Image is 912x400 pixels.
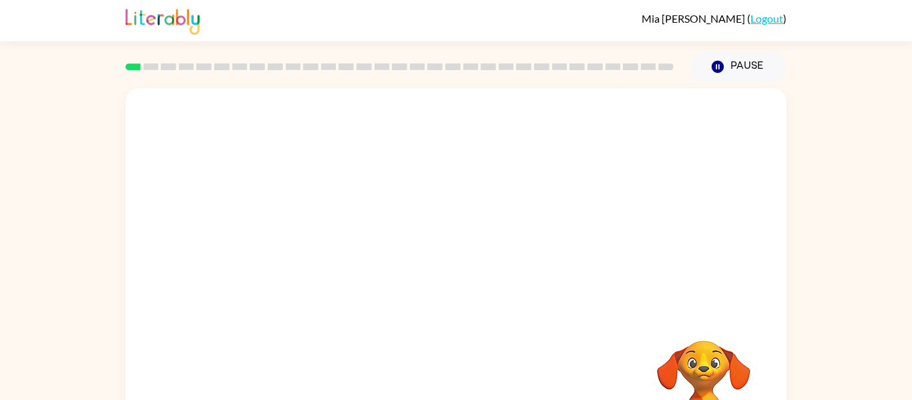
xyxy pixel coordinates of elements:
img: Literably [126,5,200,35]
span: Mia [PERSON_NAME] [642,12,747,25]
a: Logout [750,12,783,25]
div: ( ) [642,12,786,25]
button: Pause [690,51,786,82]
